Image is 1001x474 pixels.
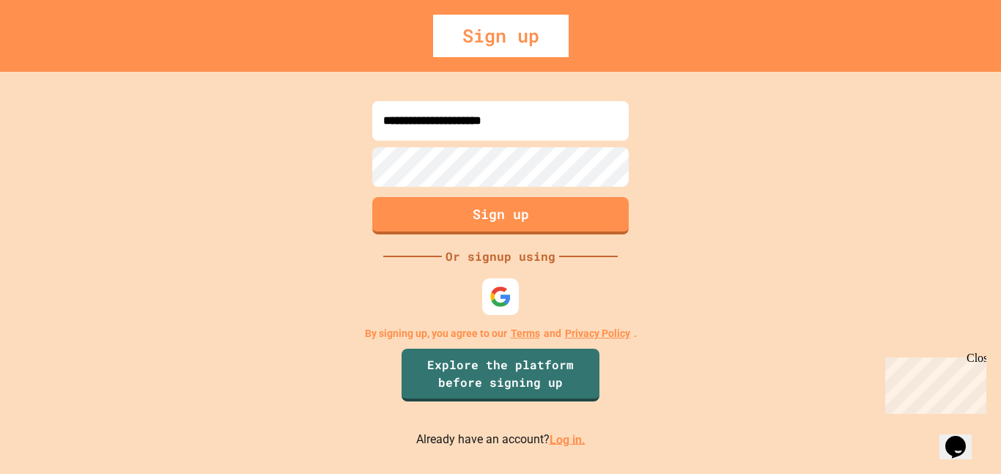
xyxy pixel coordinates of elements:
[372,197,629,234] button: Sign up
[550,432,586,446] a: Log in.
[442,248,559,265] div: Or signup using
[490,286,511,308] img: google-icon.svg
[402,349,599,401] a: Explore the platform before signing up
[939,415,986,459] iframe: chat widget
[6,6,101,93] div: Chat with us now!Close
[416,431,586,449] p: Already have an account?
[433,15,569,57] div: Sign up
[879,352,986,414] iframe: chat widget
[565,326,630,341] a: Privacy Policy
[365,326,637,341] p: By signing up, you agree to our and .
[511,326,540,341] a: Terms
